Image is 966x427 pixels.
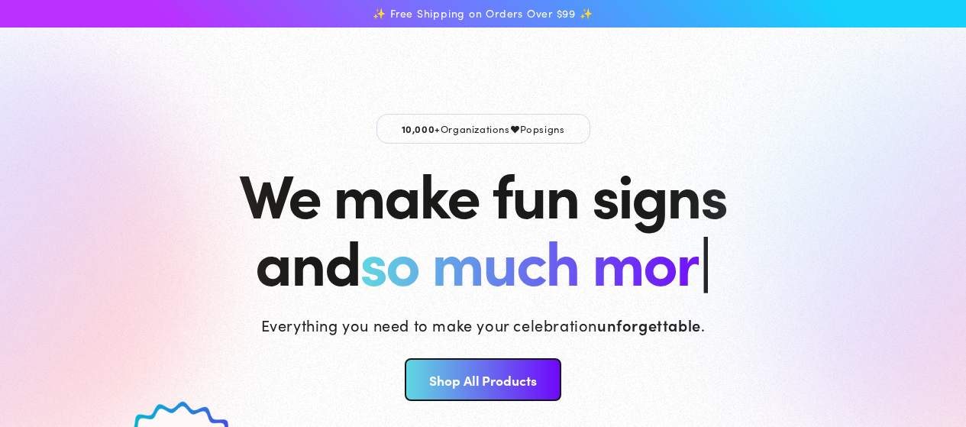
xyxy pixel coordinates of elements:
span: ✨ Free Shipping on Orders Over $99 ✨ [373,7,593,21]
a: Shop All Products [405,358,561,401]
h1: We make fun signs and [239,159,726,293]
span: so much mor [360,217,699,302]
span: | [699,216,710,302]
span: 10,000+ [402,121,441,135]
p: Everything you need to make your celebration . [261,314,706,335]
strong: unforgettable [597,314,701,335]
p: Organizations Popsigns [376,114,590,144]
